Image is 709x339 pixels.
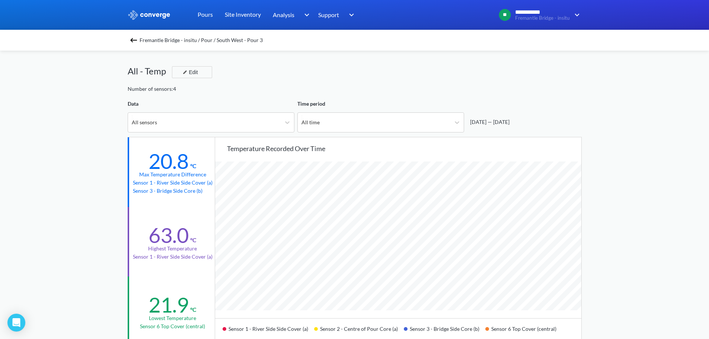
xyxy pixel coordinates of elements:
img: logo_ewhite.svg [128,10,171,20]
div: Highest temperature [148,244,197,253]
div: All time [301,118,320,127]
span: Fremantle Bridge - insitu / Pour / South West - Pour 3 [140,35,263,45]
p: Sensor 1 - River Side Side Cover (a) [133,179,213,187]
div: Open Intercom Messenger [7,314,25,332]
div: 21.9 [148,292,189,317]
div: 63.0 [148,223,189,248]
div: All sensors [132,118,157,127]
img: downArrow.svg [344,10,356,19]
div: Max temperature difference [139,170,206,179]
div: Data [128,100,294,108]
div: Time period [297,100,464,108]
span: Analysis [273,10,294,19]
button: Edit [172,66,212,78]
div: Number of sensors: 4 [128,85,176,93]
div: 20.8 [148,148,189,174]
span: Support [318,10,339,19]
img: downArrow.svg [299,10,311,19]
img: downArrow.svg [570,10,582,19]
div: Temperature recorded over time [227,143,581,154]
div: All - Temp [128,64,172,78]
img: backspace.svg [129,36,138,45]
span: Fremantle Bridge - insitu [515,15,570,21]
div: Lowest temperature [149,314,196,322]
div: [DATE] — [DATE] [467,118,510,126]
img: edit-icon.svg [183,70,187,74]
p: Sensor 1 - River Side Side Cover (a) [133,253,213,261]
p: Sensor 3 - Bridge Side Core (b) [133,187,213,195]
p: Sensor 6 Top Cover (central) [140,322,205,330]
div: Edit [180,68,199,77]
